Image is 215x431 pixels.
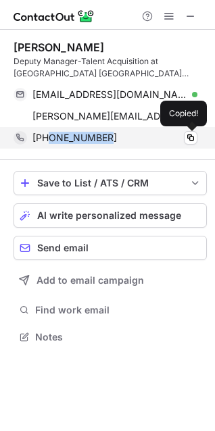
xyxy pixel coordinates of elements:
button: Send email [14,236,207,260]
span: Add to email campaign [37,275,144,286]
span: [PERSON_NAME][EMAIL_ADDRESS][DOMAIN_NAME] [32,110,187,122]
button: AI write personalized message [14,203,207,228]
span: AI write personalized message [37,210,181,221]
img: ContactOut v5.3.10 [14,8,95,24]
span: [EMAIL_ADDRESS][DOMAIN_NAME] [32,88,187,101]
div: [PERSON_NAME] [14,41,104,54]
button: Find work email [14,301,207,320]
button: Notes [14,328,207,347]
button: save-profile-one-click [14,171,207,195]
span: Find work email [35,304,201,316]
span: [PHONE_NUMBER] [32,132,117,144]
span: Send email [37,243,89,253]
button: Add to email campaign [14,268,207,293]
div: Deputy Manager-Talent Acquisition at [GEOGRAPHIC_DATA] [GEOGRAPHIC_DATA] Human Resource |HRBP |Ta... [14,55,207,80]
span: Notes [35,331,201,343]
div: Save to List / ATS / CRM [37,178,183,188]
